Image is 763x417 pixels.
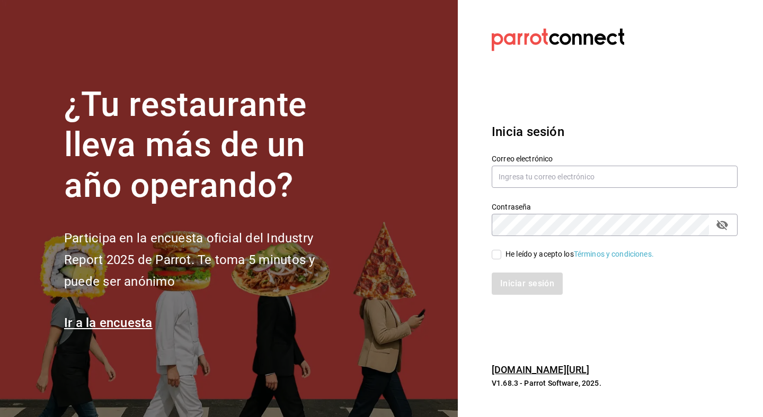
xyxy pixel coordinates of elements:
[574,250,654,258] a: Términos y condiciones.
[492,155,738,162] label: Correo electrónico
[64,228,350,292] h2: Participa en la encuesta oficial del Industry Report 2025 de Parrot. Te toma 5 minutos y puede se...
[505,249,654,260] div: He leído y acepto los
[64,85,350,206] h1: ¿Tu restaurante lleva más de un año operando?
[492,364,589,375] a: [DOMAIN_NAME][URL]
[64,315,153,330] a: Ir a la encuesta
[492,122,738,141] h3: Inicia sesión
[492,378,738,388] p: V1.68.3 - Parrot Software, 2025.
[713,216,731,234] button: passwordField
[492,166,738,188] input: Ingresa tu correo electrónico
[492,203,738,210] label: Contraseña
